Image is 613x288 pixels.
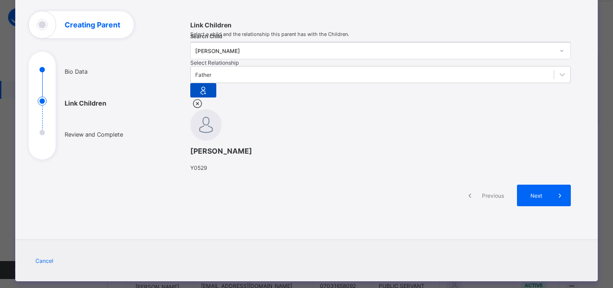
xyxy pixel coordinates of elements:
span: Next [524,192,549,199]
span: Previous [481,192,505,199]
h1: Creating Parent [65,21,120,28]
span: Link Children [190,21,571,29]
span: Y0529 [190,164,207,171]
span: [PERSON_NAME] [190,146,571,155]
div: [PERSON_NAME] [195,48,554,54]
img: default.svg [190,109,222,141]
span: Select a child and the relationship this parent has with the Children. [190,31,571,37]
span: Select Relationship [190,59,239,66]
div: Father [195,71,211,78]
span: Search Child [190,33,222,40]
span: Cancel [35,257,53,264]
